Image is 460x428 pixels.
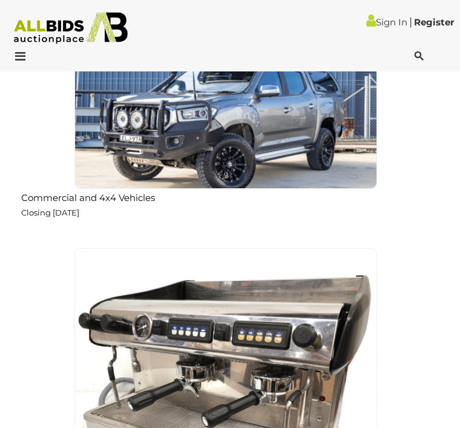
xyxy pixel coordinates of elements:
h2: Commercial and 4x4 Vehicles [21,190,436,203]
span: | [409,15,412,28]
p: Closing [DATE] [21,206,436,220]
a: Sign In [366,16,407,28]
img: Allbids.com.au [7,12,134,44]
a: Register [414,16,454,28]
